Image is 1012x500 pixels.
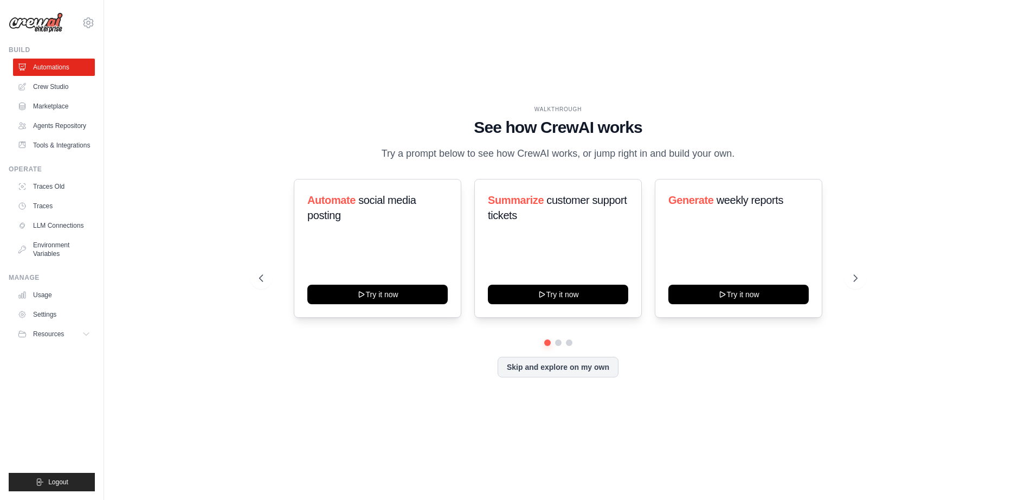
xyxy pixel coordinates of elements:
[9,46,95,54] div: Build
[9,165,95,174] div: Operate
[13,197,95,215] a: Traces
[13,137,95,154] a: Tools & Integrations
[376,146,740,162] p: Try a prompt below to see how CrewAI works, or jump right in and build your own.
[9,12,63,33] img: Logo
[13,306,95,323] a: Settings
[488,194,544,206] span: Summarize
[13,286,95,304] a: Usage
[259,105,858,113] div: WALKTHROUGH
[488,194,627,221] span: customer support tickets
[488,285,628,304] button: Try it now
[13,98,95,115] a: Marketplace
[13,236,95,262] a: Environment Variables
[307,194,356,206] span: Automate
[48,478,68,486] span: Logout
[13,78,95,95] a: Crew Studio
[259,118,858,137] h1: See how CrewAI works
[13,178,95,195] a: Traces Old
[307,194,416,221] span: social media posting
[13,59,95,76] a: Automations
[9,473,95,491] button: Logout
[13,117,95,134] a: Agents Repository
[9,273,95,282] div: Manage
[498,357,618,377] button: Skip and explore on my own
[33,330,64,338] span: Resources
[668,194,714,206] span: Generate
[13,217,95,234] a: LLM Connections
[668,285,809,304] button: Try it now
[717,194,783,206] span: weekly reports
[13,325,95,343] button: Resources
[307,285,448,304] button: Try it now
